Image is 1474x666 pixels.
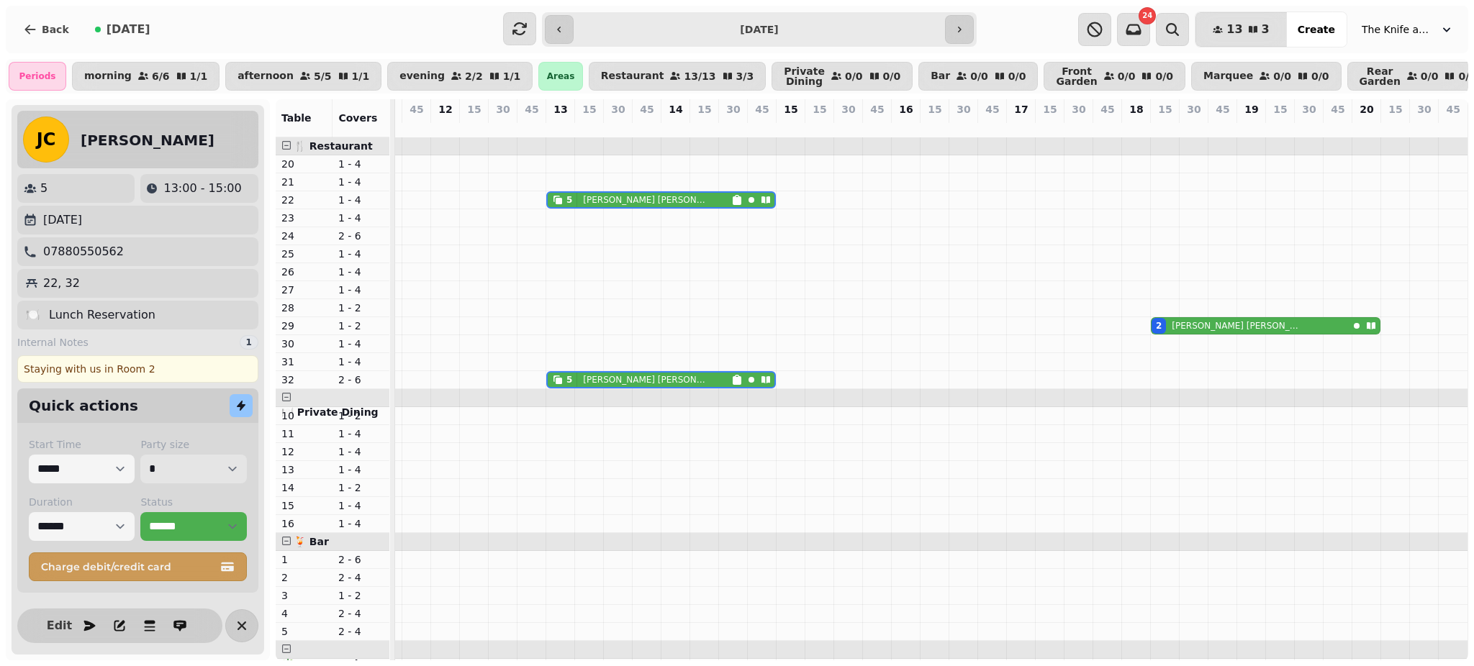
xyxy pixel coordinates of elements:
[1331,102,1344,117] p: 45
[83,12,162,47] button: [DATE]
[84,70,132,82] p: morning
[957,102,970,117] p: 30
[589,62,766,91] button: Restaurant13/133/3
[49,306,155,324] p: Lunch Reservation
[1008,71,1026,81] p: 0 / 0
[281,247,327,261] p: 25
[399,70,445,82] p: evening
[1390,119,1401,134] p: 0
[699,119,710,134] p: 0
[29,495,135,509] label: Duration
[281,265,327,279] p: 26
[81,130,214,150] h2: [PERSON_NAME]
[338,193,384,207] p: 1 - 4
[338,462,384,477] p: 1 - 4
[1332,119,1344,134] p: 0
[338,112,377,124] span: Covers
[281,409,327,423] p: 10
[1142,12,1152,19] span: 24
[338,283,384,297] p: 1 - 4
[281,462,327,477] p: 13
[1217,119,1229,134] p: 0
[469,119,480,134] p: 0
[294,536,329,547] span: 🍹 Bar
[338,175,384,189] p: 1 - 4
[338,211,384,225] p: 1 - 4
[338,337,384,351] p: 1 - 4
[1131,119,1142,134] p: 0
[928,102,941,117] p: 15
[1043,102,1057,117] p: 15
[281,175,327,189] p: 21
[238,70,294,82] p: afternoon
[1273,71,1291,81] p: 0 / 0
[1417,102,1431,117] p: 30
[1447,119,1459,134] p: 0
[985,102,999,117] p: 45
[1191,62,1342,91] button: Marquee0/00/0
[338,319,384,333] p: 1 - 2
[784,66,825,86] p: Private Dining
[29,396,138,416] h2: Quick actions
[669,102,682,117] p: 14
[314,71,332,81] p: 5 / 5
[281,624,327,639] p: 5
[338,247,384,261] p: 1 - 4
[281,480,327,495] p: 14
[566,374,572,386] div: 5
[281,193,327,207] p: 22
[843,119,854,134] p: 0
[140,437,246,452] label: Party size
[338,409,384,423] p: 1 - 2
[958,119,969,134] p: 0
[1302,102,1316,117] p: 30
[281,229,327,243] p: 24
[1044,62,1185,91] button: Front Garden0/00/0
[611,102,625,117] p: 30
[294,140,373,152] span: 🍴 Restaurant
[1360,102,1373,117] p: 20
[784,102,797,117] p: 15
[814,119,826,134] p: 0
[411,119,422,134] p: 0
[1262,24,1270,35] span: 3
[931,70,950,82] p: Bar
[970,71,988,81] p: 0 / 0
[29,437,135,452] label: Start Time
[281,283,327,297] p: 27
[1195,12,1286,47] button: 133
[9,62,66,91] div: Periods
[107,24,150,35] span: [DATE]
[601,70,664,82] p: Restaurant
[338,373,384,387] p: 2 - 6
[43,243,124,260] p: 07880550562
[43,211,82,229] p: [DATE]
[726,102,740,117] p: 30
[555,119,566,134] p: 5
[1360,66,1401,86] p: Rear Garden
[641,119,653,134] p: 0
[281,301,327,315] p: 28
[41,562,217,572] span: Charge debit/credit card
[612,119,624,134] p: 0
[140,495,246,509] label: Status
[240,335,258,350] div: 1
[338,552,384,567] p: 2 - 6
[37,131,56,148] span: JC
[42,24,69,35] span: Back
[1421,71,1439,81] p: 0 / 0
[72,62,220,91] button: morning6/61/1
[1102,119,1113,134] p: 0
[736,71,754,81] p: 3 / 3
[755,102,769,117] p: 45
[841,102,855,117] p: 30
[1226,24,1242,35] span: 13
[338,355,384,369] p: 1 - 4
[281,112,312,124] span: Table
[1362,22,1434,37] span: The Knife and [PERSON_NAME]
[1155,71,1173,81] p: 0 / 0
[410,102,423,117] p: 45
[467,102,481,117] p: 15
[17,335,89,350] span: Internal Notes
[338,516,384,531] p: 1 - 4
